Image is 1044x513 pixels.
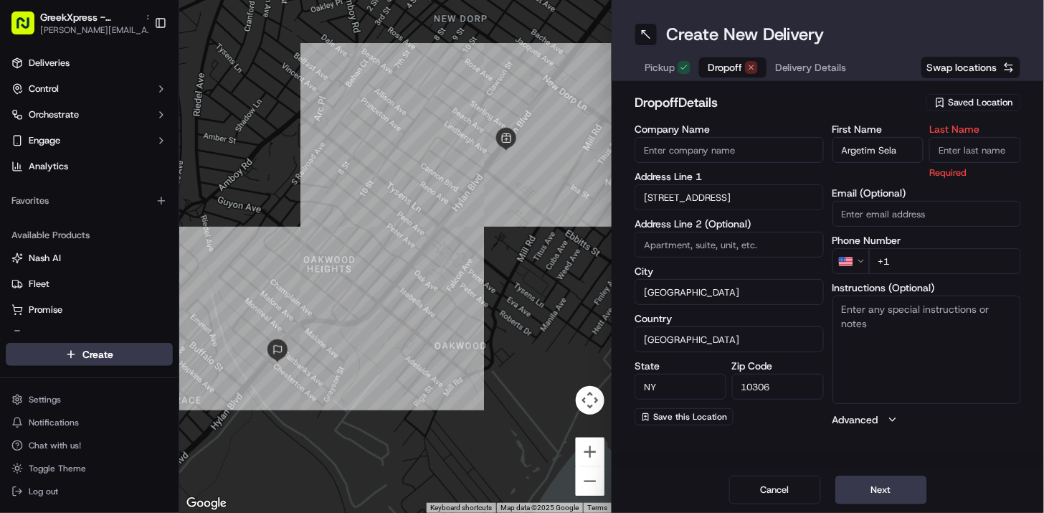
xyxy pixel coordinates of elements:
input: Enter zip code [732,374,824,400]
button: GreekXpress - [GEOGRAPHIC_DATA] [40,10,139,24]
label: State [635,361,726,371]
button: Start new chat [244,141,261,159]
a: Terms (opens in new tab) [587,504,607,512]
a: Fleet [11,278,167,291]
span: • [193,261,198,273]
label: Country [635,314,824,324]
div: Past conversations [14,187,96,198]
button: Fleet [6,273,173,296]
div: 💻 [121,322,133,334]
input: Enter city [635,279,824,305]
div: Favorites [6,189,173,212]
span: • [119,222,124,234]
input: Enter last name [929,137,1021,163]
label: Advanced [832,413,878,427]
button: Notifications [6,413,173,433]
img: 1736555255976-a54dd68f-1ca7-489b-9aae-adbdc363a1c4 [29,262,40,273]
div: Available Products [6,224,173,247]
button: Toggle Theme [6,458,173,479]
span: [PERSON_NAME] [PERSON_NAME] [44,261,190,273]
span: [PERSON_NAME] [44,222,116,234]
a: Promise [11,303,167,316]
span: Chat with us! [29,440,81,451]
span: Delivery Details [775,60,847,75]
img: Liam S. [14,209,37,232]
span: Saved Location [949,96,1013,109]
label: Email (Optional) [832,188,1022,198]
span: Settings [29,394,61,405]
input: Got a question? Start typing here... [37,93,258,108]
button: Next [835,476,927,504]
input: Apartment, suite, unit, etc. [635,232,824,258]
input: Enter phone number [869,248,1022,274]
input: Enter email address [832,201,1022,227]
span: Dropoff [708,60,742,75]
button: Keyboard shortcuts [430,503,492,513]
button: Control [6,77,173,100]
span: Create [82,347,113,362]
button: Cancel [729,476,821,504]
label: Address Line 1 [635,171,824,182]
button: Map camera controls [576,386,604,415]
a: 💻API Documentation [115,315,236,341]
button: Swap locations [921,56,1021,79]
span: Nash AI [29,252,61,265]
button: Zoom in [576,438,604,466]
span: Fleet [29,278,49,291]
input: Enter company name [635,137,824,163]
button: Nash AI [6,247,173,270]
label: City [635,266,824,276]
input: Enter first name [832,137,924,163]
label: Instructions (Optional) [832,283,1022,293]
span: [DATE] [201,261,230,273]
button: Product Catalog [6,324,173,347]
button: Promise [6,298,173,321]
div: Start new chat [65,137,235,151]
span: Promise [29,303,62,316]
a: 📗Knowledge Base [9,315,115,341]
button: Chat with us! [6,436,173,456]
img: Dianne Alexi Soriano [14,248,37,270]
span: Orchestrate [29,108,79,121]
span: Log out [29,486,58,497]
span: Control [29,83,59,95]
a: Deliveries [6,52,173,75]
a: Powered byPylon [101,355,174,367]
span: Toggle Theme [29,463,86,474]
label: Last Name [929,124,1021,134]
p: Welcome 👋 [14,57,261,80]
img: Google [183,494,230,513]
label: First Name [832,124,924,134]
img: 1736555255976-a54dd68f-1ca7-489b-9aae-adbdc363a1c4 [29,223,40,235]
button: Log out [6,481,173,502]
span: [DATE] [127,222,156,234]
button: Orchestrate [6,103,173,126]
button: Saved Location [926,93,1021,113]
button: Settings [6,390,173,410]
button: Create [6,343,173,366]
span: Product Catalog [29,329,98,342]
img: 5e9a9d7314ff4150bce227a61376b483.jpg [30,137,56,163]
button: [PERSON_NAME][EMAIL_ADDRESS][DOMAIN_NAME] [40,24,155,36]
span: API Documentation [136,321,230,335]
button: See all [222,184,261,201]
button: Zoom out [576,467,604,496]
span: Engage [29,134,60,147]
label: Company Name [635,124,824,134]
span: Map data ©2025 Google [500,504,579,512]
button: Advanced [832,413,1022,427]
a: Analytics [6,155,173,178]
input: Enter address [635,184,824,210]
button: Save this Location [635,408,734,425]
input: Enter state [635,374,726,400]
span: Deliveries [29,57,70,70]
a: Open this area in Google Maps (opens a new window) [183,494,230,513]
span: Save this Location [653,411,727,423]
img: 1736555255976-a54dd68f-1ca7-489b-9aae-adbdc363a1c4 [14,137,40,163]
span: Pickup [645,60,675,75]
span: Pylon [143,356,174,367]
span: Analytics [29,160,68,173]
div: 📗 [14,322,26,334]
